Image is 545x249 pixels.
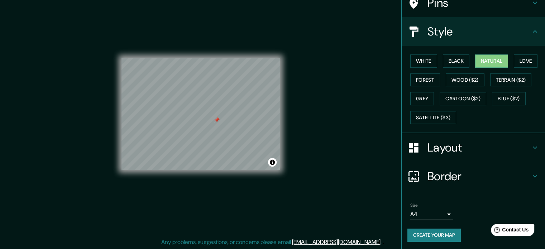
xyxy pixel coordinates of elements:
label: Size [410,202,418,209]
h4: Layout [427,140,531,155]
div: A4 [410,209,453,220]
button: Cartoon ($2) [440,92,486,105]
button: Create your map [407,229,461,242]
div: Border [402,162,545,191]
button: Satellite ($3) [410,111,456,124]
button: Blue ($2) [492,92,526,105]
button: Terrain ($2) [490,73,532,87]
canvas: Map [121,58,280,170]
button: Black [443,54,470,68]
div: . [383,238,384,246]
button: Wood ($2) [446,73,484,87]
div: Layout [402,133,545,162]
h4: Border [427,169,531,183]
h4: Style [427,24,531,39]
p: Any problems, suggestions, or concerns please email . [161,238,382,246]
button: Love [514,54,537,68]
iframe: Help widget launcher [481,221,537,241]
a: [EMAIL_ADDRESS][DOMAIN_NAME] [292,238,381,246]
div: Style [402,17,545,46]
div: . [382,238,383,246]
button: White [410,54,437,68]
button: Forest [410,73,440,87]
button: Toggle attribution [268,158,277,167]
button: Grey [410,92,434,105]
button: Natural [475,54,508,68]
